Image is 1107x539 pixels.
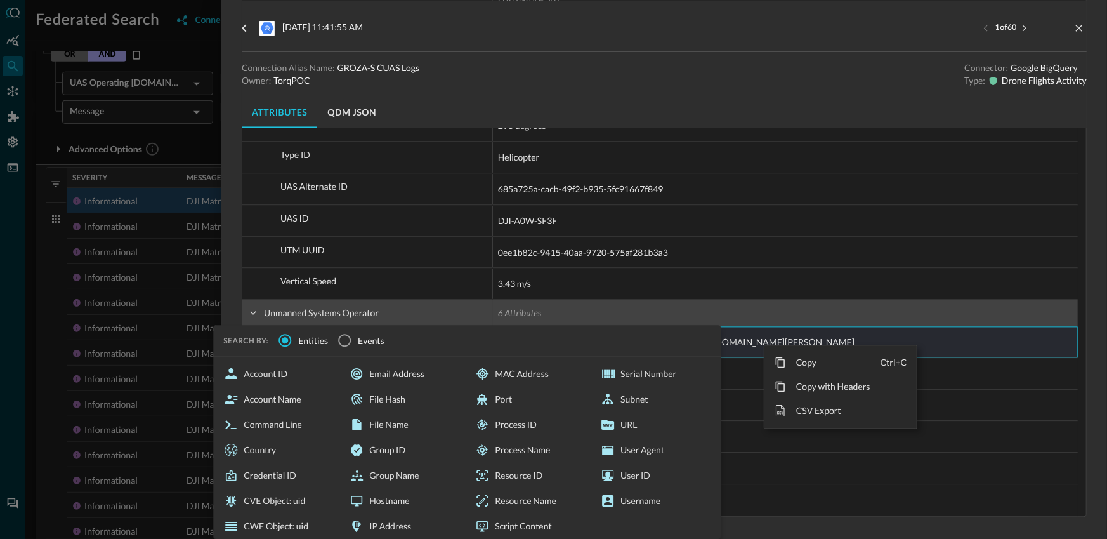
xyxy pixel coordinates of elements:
p: [DATE] 11:41:55 AM [282,20,363,36]
span: UAS Alternate ID [280,181,348,192]
span: 0ee1b82c-9415-40aa-9720-575af281b3a3 [498,245,668,260]
span: Unmanned Systems Operator [264,307,379,318]
div: Context Menu [764,345,917,429]
p: GROZA-S CUAS Logs [337,62,420,74]
p: Type: [964,74,985,87]
p: Connection Alias Name: [242,62,335,74]
span: Ctrl+C [881,350,912,375]
p: TorqPOC [273,74,310,87]
button: close-drawer [1071,20,1087,36]
span: UTM UUID [280,244,324,255]
span: Copy [786,350,881,375]
span: 1 of 60 [995,23,1017,33]
p: Connector: [964,62,1008,74]
span: 685a725a-cacb-49f2-b935-5fc91667f849 [498,182,664,197]
button: next result [1018,22,1031,34]
span: UAS ID [280,213,308,223]
span: Vertical Speed [280,276,336,286]
p: Drone Flights Activity [1002,74,1087,87]
span: Copy with Headers [786,375,881,399]
button: go back [234,18,254,38]
span: 3.43 m/s [498,276,531,291]
span: Type ID [280,149,310,160]
button: Attributes [242,97,317,128]
span: CSV Export [786,399,881,423]
svg: Google BigQuery [259,20,275,36]
p: Owner: [242,74,271,87]
p: Google BigQuery [1011,62,1078,74]
span: 6 Attributes [498,307,541,318]
span: DJI-A0W-SF3F [498,213,557,229]
span: Helicopter [498,150,539,165]
button: QDM JSON [317,97,386,128]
